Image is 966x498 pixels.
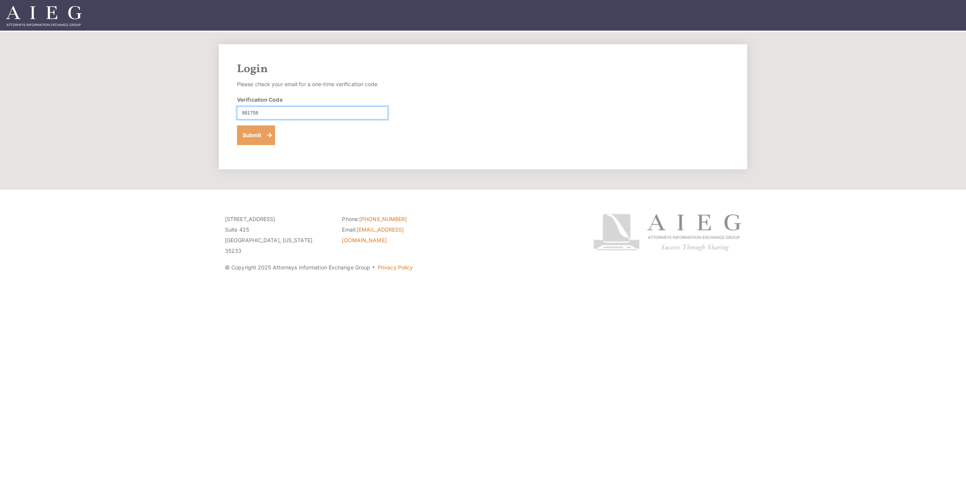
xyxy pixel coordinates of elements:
[237,79,388,90] p: Please check your email for a one-time verification code
[237,96,283,104] label: Verification Code
[225,262,565,273] p: © Copyright 2025 Attorneys Information Exchange Group
[593,214,741,251] img: Attorneys Information Exchange Group logo
[342,224,448,246] li: Email:
[359,216,407,222] a: [PHONE_NUMBER]
[342,214,448,224] li: Phone:
[378,264,413,271] a: Privacy Policy
[372,267,375,271] span: ·
[237,62,729,76] h2: Login
[237,125,275,145] button: Submit
[225,214,331,256] p: [STREET_ADDRESS] Suite 425 [GEOGRAPHIC_DATA], [US_STATE] 35233
[6,6,82,26] img: Attorneys Information Exchange Group
[342,226,404,243] a: [EMAIL_ADDRESS][DOMAIN_NAME]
